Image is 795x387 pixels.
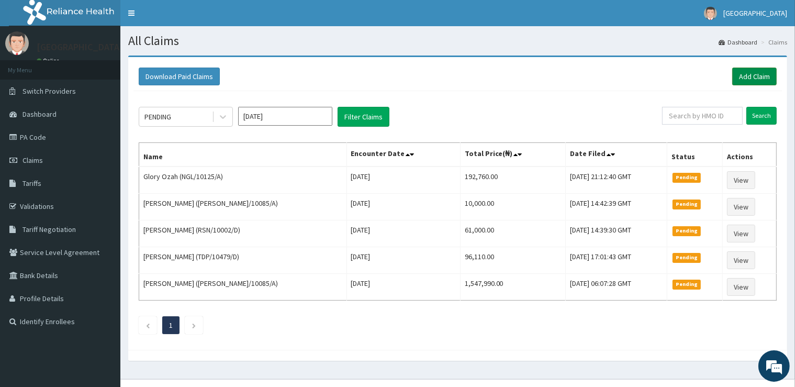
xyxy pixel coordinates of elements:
[727,278,755,296] a: View
[144,112,171,122] div: PENDING
[704,7,717,20] img: User Image
[746,107,777,125] input: Search
[37,57,62,64] a: Online
[139,247,347,274] td: [PERSON_NAME] (TDP/10479/D)
[139,68,220,85] button: Download Paid Claims
[673,226,701,236] span: Pending
[667,143,723,167] th: Status
[723,8,787,18] span: [GEOGRAPHIC_DATA]
[727,251,755,269] a: View
[139,220,347,247] td: [PERSON_NAME] (RSN/10002/D)
[460,247,565,274] td: 96,110.00
[460,167,565,194] td: 192,760.00
[346,274,460,301] td: [DATE]
[23,225,76,234] span: Tariff Negotiation
[460,274,565,301] td: 1,547,990.00
[169,320,173,330] a: Page 1 is your current page
[565,194,667,220] td: [DATE] 14:42:39 GMT
[5,31,29,55] img: User Image
[727,225,755,242] a: View
[723,143,777,167] th: Actions
[565,274,667,301] td: [DATE] 06:07:28 GMT
[128,34,787,48] h1: All Claims
[23,109,57,119] span: Dashboard
[460,143,565,167] th: Total Price(₦)
[346,220,460,247] td: [DATE]
[192,320,196,330] a: Next page
[238,107,332,126] input: Select Month and Year
[139,143,347,167] th: Name
[565,143,667,167] th: Date Filed
[139,167,347,194] td: Glory Ozah (NGL/10125/A)
[23,179,41,188] span: Tariffs
[673,173,701,182] span: Pending
[145,320,150,330] a: Previous page
[727,171,755,189] a: View
[673,200,701,209] span: Pending
[23,86,76,96] span: Switch Providers
[346,143,460,167] th: Encounter Date
[460,220,565,247] td: 61,000.00
[673,280,701,289] span: Pending
[23,156,43,165] span: Claims
[758,38,787,47] li: Claims
[727,198,755,216] a: View
[139,274,347,301] td: [PERSON_NAME] ([PERSON_NAME]/10085/A)
[346,247,460,274] td: [DATE]
[460,194,565,220] td: 10,000.00
[565,220,667,247] td: [DATE] 14:39:30 GMT
[565,167,667,194] td: [DATE] 21:12:40 GMT
[732,68,777,85] a: Add Claim
[338,107,389,127] button: Filter Claims
[719,38,757,47] a: Dashboard
[346,167,460,194] td: [DATE]
[139,194,347,220] td: [PERSON_NAME] ([PERSON_NAME]/10085/A)
[673,253,701,262] span: Pending
[565,247,667,274] td: [DATE] 17:01:43 GMT
[37,42,123,52] p: [GEOGRAPHIC_DATA]
[346,194,460,220] td: [DATE]
[662,107,743,125] input: Search by HMO ID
